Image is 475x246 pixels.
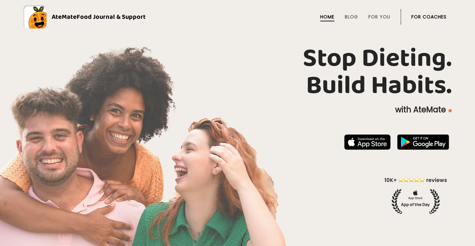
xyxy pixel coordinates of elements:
p: with AteMate [23,105,452,115]
a: For Coaches [411,14,447,19]
img: home-hero-appoftheday.png [380,176,452,214]
img: badge-download-apple.svg [344,134,391,150]
div: AteMate [47,12,146,22]
a: AteMateFood Journal & Support [23,5,452,28]
a: Blog [345,14,358,19]
span: Food Journal & Support [77,12,146,22]
h1: Stop Dieting. Build Habits. [23,45,452,99]
img: badge-download-google.png [397,134,449,150]
a: Home [320,14,334,19]
a: For You [368,14,390,19]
